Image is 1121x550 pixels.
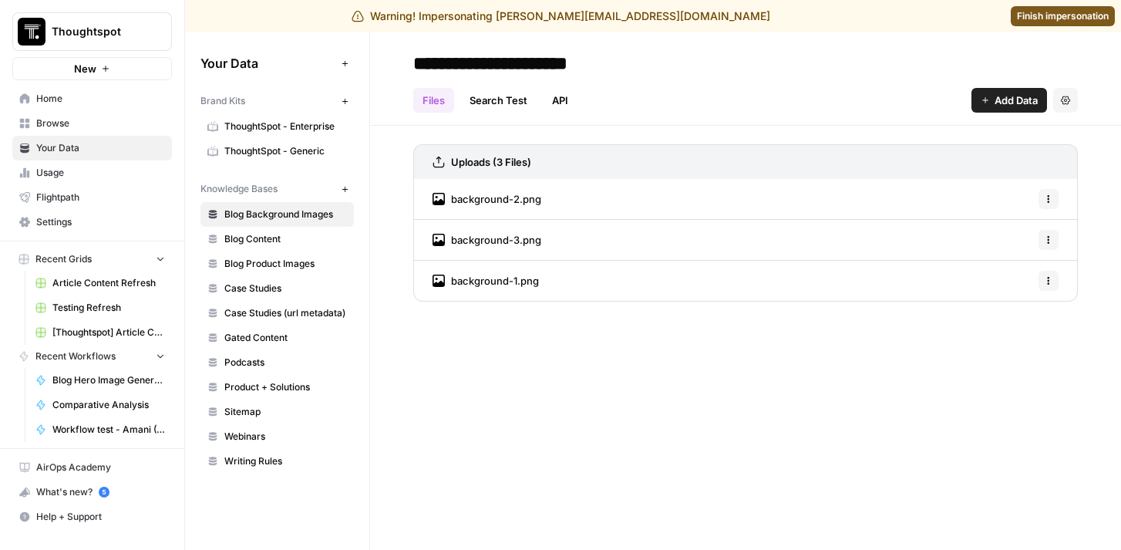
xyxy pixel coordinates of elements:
[36,191,165,204] span: Flightpath
[200,251,354,276] a: Blog Product Images
[12,160,172,185] a: Usage
[200,276,354,301] a: Case Studies
[12,185,172,210] a: Flightpath
[224,257,347,271] span: Blog Product Images
[12,248,172,271] button: Recent Grids
[36,215,165,229] span: Settings
[52,373,165,387] span: Blog Hero Image Generator
[224,380,347,394] span: Product + Solutions
[224,232,347,246] span: Blog Content
[224,405,347,419] span: Sitemap
[200,326,354,350] a: Gated Content
[224,120,347,133] span: ThoughtSpot - Enterprise
[451,154,531,170] h3: Uploads (3 Files)
[74,61,96,76] span: New
[29,417,172,442] a: Workflow test - Amani (Intelligent Insights)
[29,271,172,295] a: Article Content Refresh
[52,301,165,315] span: Testing Refresh
[52,398,165,412] span: Comparative Analysis
[52,24,145,39] span: Thoughtspot
[451,273,539,288] span: background-1.png
[200,114,354,139] a: ThoughtSpot - Enterprise
[35,349,116,363] span: Recent Workflows
[1011,6,1115,26] a: Finish impersonation
[352,8,770,24] div: Warning! Impersonating [PERSON_NAME][EMAIL_ADDRESS][DOMAIN_NAME]
[36,461,165,474] span: AirOps Academy
[200,449,354,474] a: Writing Rules
[200,54,335,73] span: Your Data
[433,220,541,260] a: background-3.png
[413,88,454,113] a: Files
[224,454,347,468] span: Writing Rules
[224,306,347,320] span: Case Studies (url metadata)
[12,455,172,480] a: AirOps Academy
[200,400,354,424] a: Sitemap
[200,227,354,251] a: Blog Content
[460,88,537,113] a: Search Test
[12,57,172,80] button: New
[29,393,172,417] a: Comparative Analysis
[200,350,354,375] a: Podcasts
[200,139,354,164] a: ThoughtSpot - Generic
[36,510,165,524] span: Help + Support
[36,141,165,155] span: Your Data
[224,430,347,444] span: Webinars
[52,276,165,290] span: Article Content Refresh
[1017,9,1109,23] span: Finish impersonation
[451,232,541,248] span: background-3.png
[12,480,172,504] button: What's new? 5
[36,116,165,130] span: Browse
[224,208,347,221] span: Blog Background Images
[12,210,172,235] a: Settings
[200,301,354,326] a: Case Studies (url metadata)
[971,88,1047,113] button: Add Data
[52,423,165,437] span: Workflow test - Amani (Intelligent Insights)
[433,145,531,179] a: Uploads (3 Files)
[12,136,172,160] a: Your Data
[36,166,165,180] span: Usage
[12,12,172,51] button: Workspace: Thoughtspot
[35,252,92,266] span: Recent Grids
[29,368,172,393] a: Blog Hero Image Generator
[13,481,171,504] div: What's new?
[995,93,1038,108] span: Add Data
[433,179,541,219] a: background-2.png
[18,18,45,46] img: Thoughtspot Logo
[543,88,577,113] a: API
[200,202,354,227] a: Blog Background Images
[12,86,172,111] a: Home
[12,345,172,368] button: Recent Workflows
[451,191,541,207] span: background-2.png
[224,356,347,369] span: Podcasts
[224,282,347,295] span: Case Studies
[102,488,106,496] text: 5
[12,504,172,529] button: Help + Support
[224,144,347,158] span: ThoughtSpot - Generic
[200,424,354,449] a: Webinars
[29,320,172,345] a: [Thoughtspot] Article Creation
[200,375,354,400] a: Product + Solutions
[224,331,347,345] span: Gated Content
[200,182,278,196] span: Knowledge Bases
[52,326,165,339] span: [Thoughtspot] Article Creation
[12,111,172,136] a: Browse
[433,261,539,301] a: background-1.png
[29,295,172,320] a: Testing Refresh
[200,94,245,108] span: Brand Kits
[36,92,165,106] span: Home
[99,487,109,498] a: 5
